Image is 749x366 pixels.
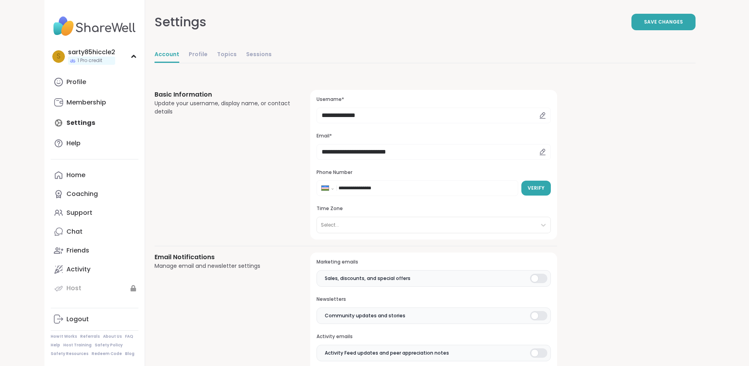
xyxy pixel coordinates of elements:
[317,169,550,176] h3: Phone Number
[66,78,86,86] div: Profile
[80,334,100,339] a: Referrals
[66,209,92,217] div: Support
[51,134,138,153] a: Help
[51,73,138,91] a: Profile
[63,342,92,348] a: Host Training
[51,241,138,260] a: Friends
[51,13,138,40] img: ShareWell Nav Logo
[66,315,89,324] div: Logout
[155,99,292,116] div: Update your username, display name, or contact details
[66,265,90,274] div: Activity
[325,275,410,282] span: Sales, discounts, and special offers
[92,351,122,357] a: Redeem Code
[125,334,133,339] a: FAQ
[66,190,98,198] div: Coaching
[51,203,138,222] a: Support
[317,133,550,139] h3: Email*
[317,296,550,303] h3: Newsletters
[317,205,550,212] h3: Time Zone
[66,284,81,293] div: Host
[155,47,179,63] a: Account
[51,260,138,279] a: Activity
[66,139,81,148] div: Help
[246,47,272,63] a: Sessions
[66,227,83,236] div: Chat
[51,342,60,348] a: Help
[644,18,683,26] span: Save Changes
[57,51,61,62] span: s
[51,166,138,185] a: Home
[155,90,292,99] h3: Basic Information
[317,333,550,340] h3: Activity emails
[51,185,138,203] a: Coaching
[51,222,138,241] a: Chat
[51,334,77,339] a: How It Works
[77,57,102,64] span: 1 Pro credit
[51,279,138,298] a: Host
[155,262,292,270] div: Manage email and newsletter settings
[155,13,206,31] div: Settings
[51,351,88,357] a: Safety Resources
[317,259,550,265] h3: Marketing emails
[155,253,292,262] h3: Email Notifications
[51,310,138,329] a: Logout
[631,14,696,30] button: Save Changes
[189,47,208,63] a: Profile
[325,312,405,319] span: Community updates and stories
[68,48,115,57] div: sarty85hiccle2
[66,171,85,179] div: Home
[325,350,449,357] span: Activity Feed updates and peer appreciation notes
[217,47,237,63] a: Topics
[103,334,122,339] a: About Us
[51,93,138,112] a: Membership
[66,246,89,255] div: Friends
[125,351,134,357] a: Blog
[317,96,550,103] h3: Username*
[66,98,106,107] div: Membership
[528,185,545,192] span: Verify
[521,181,551,196] button: Verify
[95,342,123,348] a: Safety Policy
